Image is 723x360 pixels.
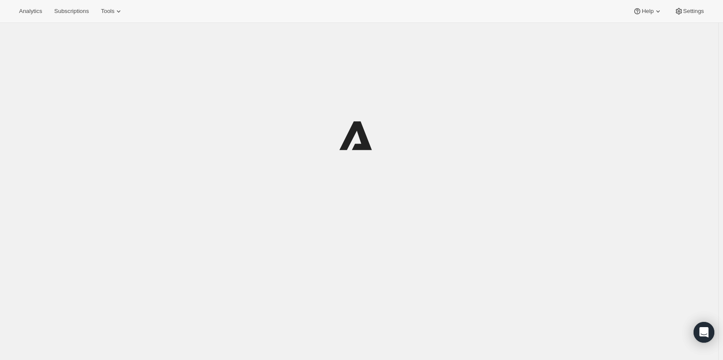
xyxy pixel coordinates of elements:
[14,5,47,17] button: Analytics
[694,322,714,343] div: Open Intercom Messenger
[101,8,114,15] span: Tools
[683,8,704,15] span: Settings
[628,5,667,17] button: Help
[54,8,89,15] span: Subscriptions
[49,5,94,17] button: Subscriptions
[19,8,42,15] span: Analytics
[669,5,709,17] button: Settings
[96,5,128,17] button: Tools
[642,8,653,15] span: Help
